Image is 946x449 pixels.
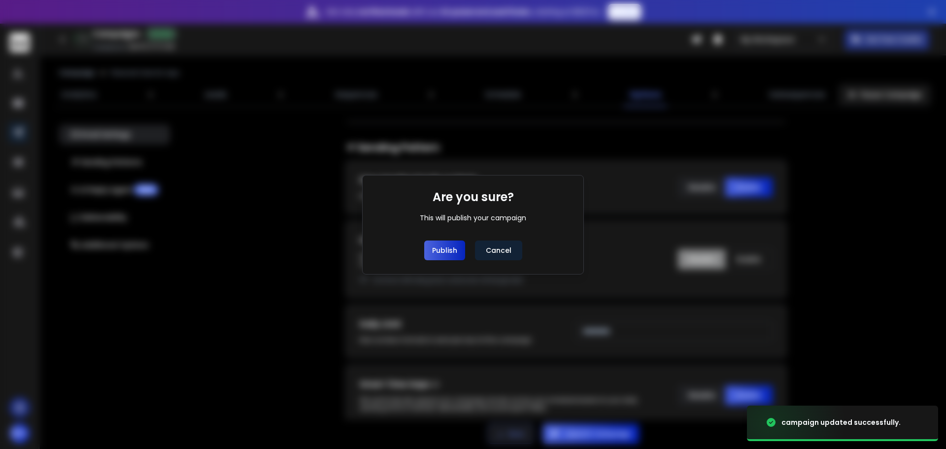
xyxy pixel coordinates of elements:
div: campaign updated successfully. [781,417,901,427]
button: Publish [424,241,465,260]
button: Cancel [475,241,522,260]
div: This will publish your campaign [420,213,526,223]
h1: Are you sure? [433,189,514,205]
